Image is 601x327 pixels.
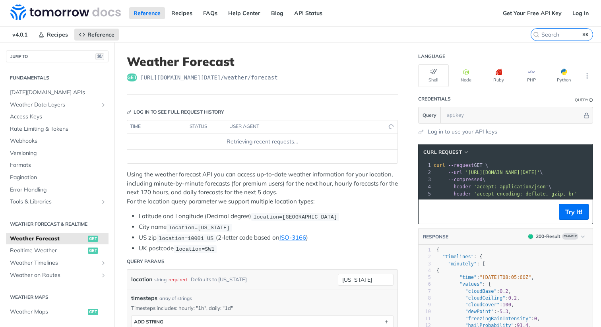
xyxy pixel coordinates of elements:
[10,186,107,194] span: Error Handling
[6,123,109,135] a: Rate Limiting & Tokens
[139,233,398,242] li: US zip (2-letter code based on )
[139,212,398,221] li: Latitude and Longitude (Decimal degree)
[10,235,86,243] span: Weather Forecast
[436,268,439,273] span: {
[497,309,500,314] span: -
[100,199,107,205] button: Show subpages for Tools & Libraries
[419,169,432,176] div: 2
[6,294,109,301] h2: Weather Maps
[176,246,214,252] span: location=SW1
[6,245,109,257] a: Realtime Weatherget
[6,172,109,184] a: Pagination
[436,254,483,259] span: : {
[474,191,577,197] span: 'accept-encoding: deflate, gzip, br'
[421,148,472,156] button: cURL Request
[508,295,517,301] span: 0.2
[434,177,485,182] span: \
[169,224,230,230] span: location=[US_STATE]
[419,261,431,267] div: 3
[129,7,165,19] a: Reference
[10,174,107,182] span: Pagination
[419,176,432,183] div: 3
[34,29,72,41] a: Recipes
[6,74,109,81] h2: Fundamentals
[465,309,494,314] span: "dewPoint"
[6,147,109,159] a: Versioning
[483,64,514,87] button: Ruby
[451,64,481,87] button: Node
[581,31,591,39] kbd: ⌘K
[88,248,98,254] span: get
[10,271,98,279] span: Weather on Routes
[74,29,119,41] a: Reference
[127,120,187,133] th: time
[419,247,431,253] div: 1
[10,113,107,121] span: Access Keys
[502,302,511,308] span: 100
[434,184,551,190] span: \
[10,161,107,169] span: Formats
[436,261,485,267] span: : [
[131,304,394,312] p: Timesteps includes: hourly: "1h", daily: "1d"
[100,102,107,108] button: Show subpages for Weather Data Layers
[131,294,157,302] span: timesteps
[6,233,109,245] a: Weather Forecastget
[6,159,109,171] a: Formats
[290,7,327,19] a: API Status
[10,259,98,267] span: Weather Timelines
[6,99,109,111] a: Weather Data LayersShow subpages for Weather Data Layers
[139,244,398,253] li: UK postcode
[127,54,398,69] h1: Weather Forecast
[524,232,589,240] button: 200200-ResultExample
[575,97,593,103] div: QueryInformation
[100,272,107,279] button: Show subpages for Weather on Routes
[575,97,588,103] div: Query
[436,316,540,321] span: : ,
[419,308,431,315] div: 10
[582,111,591,119] button: Hide
[100,260,107,266] button: Show subpages for Weather Timelines
[584,72,591,79] svg: More ellipsis
[159,295,192,302] div: array of strings
[465,316,531,321] span: "freezingRainIntensity"
[227,120,382,133] th: user agent
[434,163,488,168] span: GET \
[8,29,32,41] span: v4.0.1
[434,163,445,168] span: curl
[419,183,432,190] div: 4
[419,253,431,260] div: 2
[442,254,473,259] span: "timelines"
[533,31,539,38] svg: Search
[199,7,222,19] a: FAQs
[465,170,540,175] span: '[URL][DOMAIN_NAME][DATE]'
[423,233,449,241] button: RESPONSE
[87,31,114,38] span: Reference
[534,316,537,321] span: 0
[140,74,278,81] span: https://api.tomorrow.io/v4/weather/forecast
[448,261,477,267] span: "minutely"
[436,302,514,308] span: : ,
[187,120,227,133] th: status
[139,223,398,232] li: City name
[127,110,132,114] svg: Key
[127,258,165,265] div: Query Params
[6,221,109,228] h2: Weather Forecast & realtime
[434,170,543,175] span: \
[6,111,109,123] a: Access Keys
[47,31,68,38] span: Recipes
[500,288,508,294] span: 0.2
[562,233,578,240] span: Example
[10,137,107,145] span: Webhooks
[419,267,431,274] div: 4
[419,274,431,281] div: 5
[10,89,107,97] span: [DATE][DOMAIN_NAME] APIs
[423,206,434,218] button: Copy to clipboard
[419,315,431,322] div: 11
[459,281,483,287] span: "values"
[88,309,98,315] span: get
[127,74,137,81] span: get
[267,7,288,19] a: Blog
[474,184,549,190] span: 'accept: application/json'
[448,191,471,197] span: --header
[465,295,505,301] span: "cloudCeiling"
